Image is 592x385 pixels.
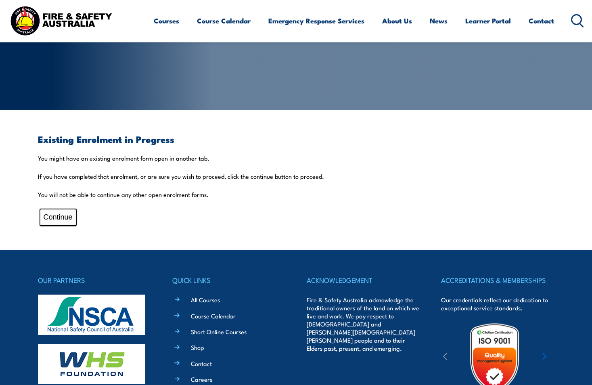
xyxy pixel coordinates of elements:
a: Learner Portal [465,10,511,31]
a: Contact [529,10,554,31]
h4: QUICK LINKS [172,274,285,286]
p: Our credentials reflect our dedication to exceptional service standards. [441,296,554,312]
button: Continue [40,209,77,226]
img: whs-logo-footer [38,344,145,384]
img: nsca-logo-footer [38,295,145,335]
a: Short Online Courses [191,327,247,336]
a: Course Calendar [197,10,251,31]
h4: ACKNOWLEDGEMENT [307,274,420,286]
a: Courses [154,10,179,31]
h4: OUR PARTNERS [38,274,151,286]
a: All Courses [191,295,220,304]
h3: Existing Enrolment in Progress [38,134,554,144]
p: You might have an existing enrolment form open in another tab. [38,154,554,162]
p: If you have completed that enrolment, or are sure you wish to proceed, click the continue button ... [38,172,554,180]
a: Contact [191,359,212,368]
a: Shop [191,343,204,352]
a: Emergency Response Services [268,10,364,31]
a: Careers [191,375,212,383]
p: Fire & Safety Australia acknowledge the traditional owners of the land on which we live and work.... [307,296,420,352]
a: About Us [382,10,412,31]
a: News [430,10,448,31]
a: Course Calendar [191,312,236,320]
p: You will not be able to continue any other open enrolment forms. [38,190,554,199]
h4: ACCREDITATIONS & MEMBERSHIPS [441,274,554,286]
